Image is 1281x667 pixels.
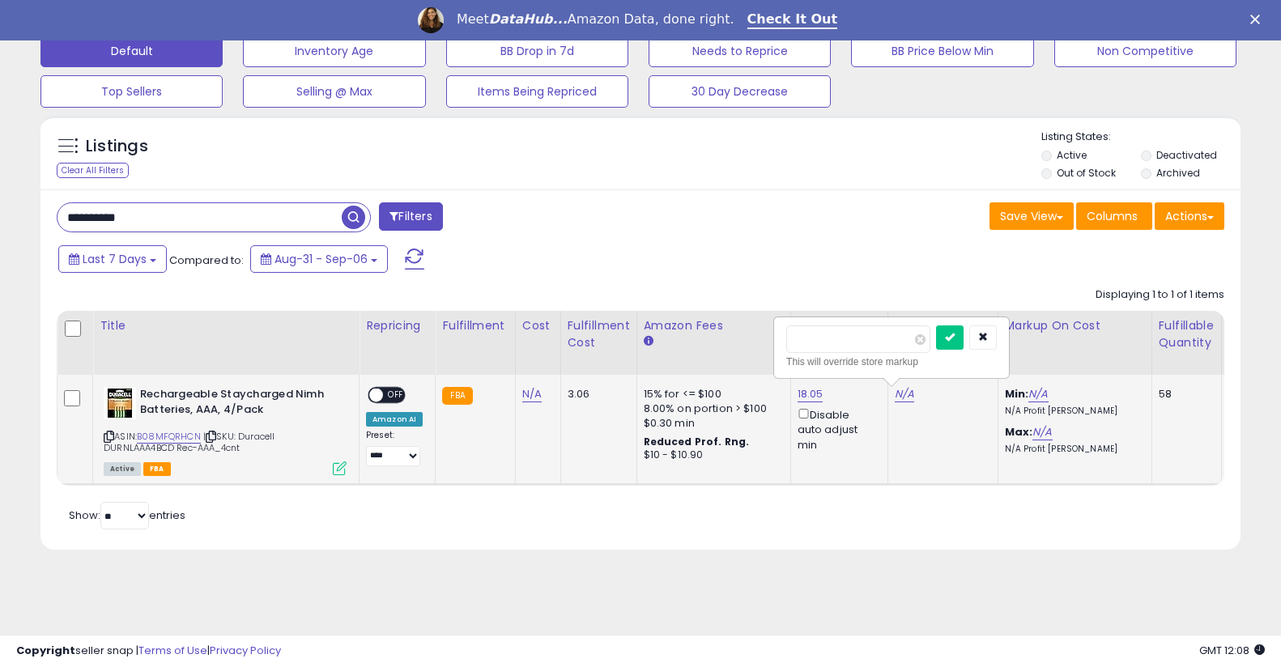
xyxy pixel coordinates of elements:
div: 3.06 [568,387,624,401]
button: Last 7 Days [58,245,167,273]
i: DataHub... [489,11,568,27]
div: Markup on Cost [1005,317,1145,334]
label: Archived [1156,166,1200,180]
div: Clear All Filters [57,163,129,178]
div: Fulfillment [442,317,508,334]
button: Default [40,35,223,67]
a: Check It Out [747,11,838,29]
span: OFF [383,389,409,402]
button: Non Competitive [1054,35,1236,67]
div: $10 - $10.90 [644,448,778,462]
b: Max: [1005,424,1033,440]
a: N/A [522,386,542,402]
h5: Listings [86,135,148,158]
button: Items Being Repriced [446,75,628,108]
span: Aug-31 - Sep-06 [274,251,368,267]
div: Displaying 1 to 1 of 1 items [1096,287,1224,303]
button: Filters [379,202,442,231]
div: 8.00% on portion > $100 [644,401,778,416]
div: Meet Amazon Data, done right. [457,11,734,28]
button: Top Sellers [40,75,223,108]
img: Profile image for Georgie [418,7,444,33]
button: BB Drop in 7d [446,35,628,67]
button: Selling @ Max [243,75,425,108]
div: 15% for <= $100 [644,387,778,401]
p: N/A Profit [PERSON_NAME] [1005,444,1139,455]
button: BB Price Below Min [851,35,1033,67]
a: N/A [1032,424,1052,440]
span: Compared to: [169,253,244,268]
b: Min: [1005,386,1029,401]
span: FBA [143,462,171,476]
a: 18.05 [798,386,823,402]
button: Needs to Reprice [649,35,831,67]
div: Amazon Fees [644,317,784,334]
div: This will override store markup [786,354,997,370]
a: Privacy Policy [210,643,281,658]
div: Fulfillment Cost [568,317,630,351]
th: The percentage added to the cost of goods (COGS) that forms the calculator for Min & Max prices. [998,311,1151,375]
div: seller snap | | [16,644,281,659]
label: Active [1057,148,1087,162]
strong: Copyright [16,643,75,658]
div: Amazon AI [366,412,423,427]
a: B08MFQRHCN [137,430,201,444]
div: Cost [522,317,554,334]
img: 51wztD6gvmL._SL40_.jpg [104,387,136,419]
span: All listings currently available for purchase on Amazon [104,462,141,476]
label: Out of Stock [1057,166,1116,180]
div: Close [1250,15,1266,24]
button: Aug-31 - Sep-06 [250,245,388,273]
label: Deactivated [1156,148,1217,162]
a: N/A [895,386,914,402]
div: $0.30 min [644,416,778,431]
div: Fulfillable Quantity [1159,317,1215,351]
button: Columns [1076,202,1152,230]
button: 30 Day Decrease [649,75,831,108]
p: N/A Profit [PERSON_NAME] [1005,406,1139,417]
div: Preset: [366,430,423,466]
span: Last 7 Days [83,251,147,267]
b: Reduced Prof. Rng. [644,435,750,448]
span: | SKU: Duracell DURNLAAA4BCD Rec-AAA_4cnt [104,430,274,454]
button: Save View [989,202,1074,230]
button: Inventory Age [243,35,425,67]
small: Amazon Fees. [644,334,653,349]
a: N/A [1028,386,1048,402]
div: Disable auto adjust min [798,406,875,452]
p: Listing States: [1041,130,1241,145]
small: FBA [442,387,472,405]
span: Columns [1087,208,1138,224]
button: Actions [1155,202,1224,230]
div: Title [100,317,352,334]
b: Rechargeable Staycharged Nimh Batteries, AAA, 4/Pack [140,387,337,421]
a: Terms of Use [138,643,207,658]
div: ASIN: [104,387,347,474]
span: Show: entries [69,508,185,523]
div: Repricing [366,317,428,334]
span: 2025-09-17 12:08 GMT [1199,643,1265,658]
div: 58 [1159,387,1209,401]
